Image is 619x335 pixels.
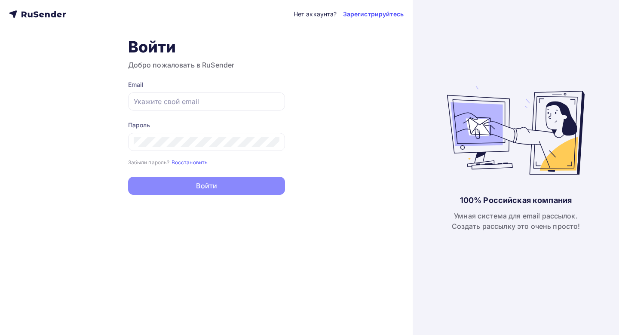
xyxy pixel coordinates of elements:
[134,96,279,107] input: Укажите свой email
[294,10,337,18] div: Нет аккаунта?
[452,211,580,231] div: Умная система для email рассылок. Создать рассылку это очень просто!
[128,60,285,70] h3: Добро пожаловать в RuSender
[460,195,572,206] div: 100% Российская компания
[343,10,404,18] a: Зарегистрируйтесь
[128,121,285,129] div: Пароль
[128,177,285,195] button: Войти
[128,37,285,56] h1: Войти
[172,159,208,166] small: Восстановить
[128,159,170,166] small: Забыли пароль?
[172,158,208,166] a: Восстановить
[128,80,285,89] div: Email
